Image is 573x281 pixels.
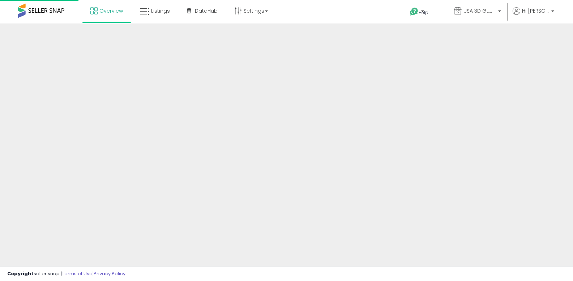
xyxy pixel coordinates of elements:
span: Hi [PERSON_NAME] [522,7,549,14]
span: Help [419,9,428,16]
i: Get Help [410,7,419,16]
a: Help [404,2,442,23]
span: USA 3D GLOBAL [463,7,496,14]
div: seller snap | | [7,271,125,277]
a: Hi [PERSON_NAME] [513,7,554,23]
span: DataHub [195,7,218,14]
a: Privacy Policy [94,270,125,277]
span: Overview [99,7,123,14]
a: Terms of Use [62,270,93,277]
strong: Copyright [7,270,34,277]
span: Listings [151,7,170,14]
